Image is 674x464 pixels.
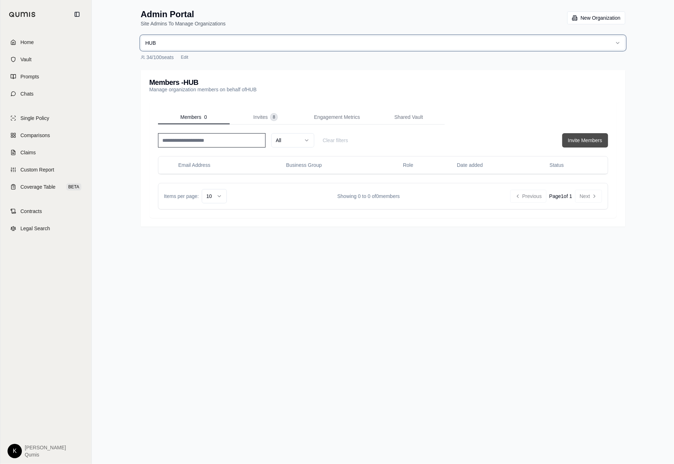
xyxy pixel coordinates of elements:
a: Home [5,34,87,50]
div: K [8,444,22,458]
span: 8 [271,113,277,121]
a: Vault [5,52,87,67]
th: Email Address [173,156,281,174]
span: Prompts [20,73,39,80]
a: Legal Search [5,221,87,236]
span: Vault [20,56,32,63]
a: Prompts [5,69,87,84]
th: Business Group [280,156,397,174]
h3: Members - HUB [149,79,257,86]
span: 34 / 100 seats [147,54,174,61]
span: Shared Vault [395,113,423,121]
span: Items per page: [164,193,199,200]
button: Invite Members [562,133,608,148]
div: Showing 0 to 0 of 0 members [227,193,511,200]
span: Members [180,113,201,121]
span: Single Policy [20,115,49,122]
span: Engagement Metrics [314,113,360,121]
div: 0 [180,113,207,121]
span: Qumis [25,451,66,458]
span: Legal Search [20,225,50,232]
span: [PERSON_NAME] [25,444,66,451]
span: Home [20,39,34,46]
span: Chats [20,90,34,97]
a: Chats [5,86,87,102]
a: Claims [5,145,87,160]
span: Claims [20,149,36,156]
th: Status [544,156,608,174]
h1: Admin Portal [141,9,226,20]
span: BETA [66,183,81,190]
a: Coverage TableBETA [5,179,87,195]
button: New Organization [567,11,625,24]
span: Contracts [20,208,42,215]
span: Custom Report [20,166,54,173]
button: Edit [178,53,191,62]
span: Coverage Table [20,183,56,190]
div: Page 1 of 1 [549,193,572,200]
a: Comparisons [5,127,87,143]
a: Contracts [5,203,87,219]
a: Single Policy [5,110,87,126]
button: Collapse sidebar [71,9,83,20]
th: Role [397,156,451,174]
img: Qumis Logo [9,12,36,17]
a: Custom Report [5,162,87,178]
th: Date added [451,156,544,174]
span: Invites [253,113,268,121]
p: Manage organization members on behalf of HUB [149,86,257,93]
span: Comparisons [20,132,50,139]
p: Site Admins To Manage Organizations [141,20,226,27]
